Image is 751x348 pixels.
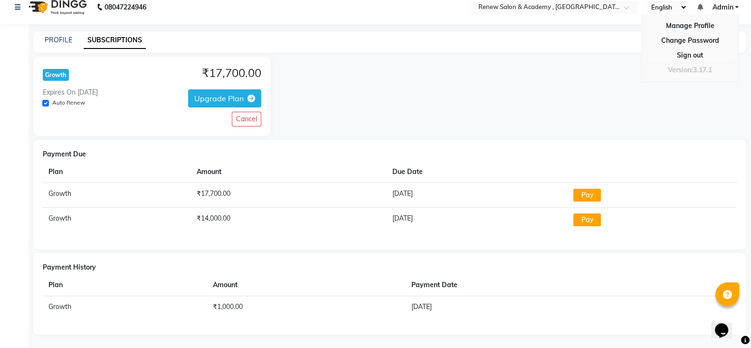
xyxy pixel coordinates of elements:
a: Sign out [646,48,733,63]
th: Due Date [387,161,568,183]
div: Expires On [DATE] [43,87,98,97]
button: Pay [573,213,601,226]
div: Payment History [43,262,737,272]
th: Plan [43,274,207,296]
h4: ₹17,700.00 [202,66,261,80]
td: [DATE] [387,207,568,232]
td: [DATE] [406,296,682,318]
td: Growth [43,296,207,318]
th: Plan [43,161,191,183]
iframe: chat widget [711,310,741,338]
th: Amount [207,274,406,296]
a: Change Password [646,33,733,48]
button: Pay [573,189,601,202]
td: [DATE] [387,183,568,207]
span: Upgrade Plan [194,94,244,103]
th: Amount [191,161,387,183]
div: Payment Due [43,149,737,159]
div: Growth [43,69,69,81]
div: Version:3.17.1 [646,63,733,77]
a: PROFILE [45,36,72,44]
button: Upgrade Plan [188,89,261,107]
td: ₹17,700.00 [191,183,387,207]
td: ₹14,000.00 [191,207,387,232]
label: Auto Renew [52,98,85,107]
td: ₹1,000.00 [207,296,406,318]
td: Growth [43,183,191,207]
span: Admin [712,2,733,12]
td: Growth [43,207,191,232]
a: Manage Profile [646,19,733,33]
button: Cancel [232,112,261,126]
a: SUBSCRIPTIONS [84,32,146,49]
th: Payment Date [406,274,682,296]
